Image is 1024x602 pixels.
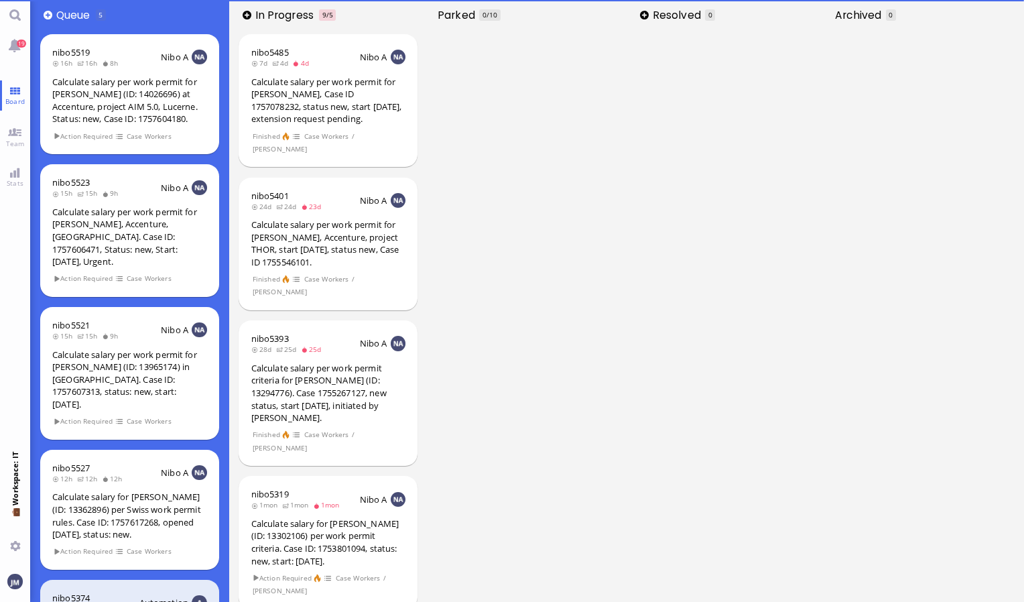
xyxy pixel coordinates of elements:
span: Nibo A [360,493,387,505]
div: Calculate salary for [PERSON_NAME] (ID: 13302106) per work permit criteria. Case ID: 1753801094, ... [251,518,406,567]
span: /5 [326,10,333,19]
span: Queue [56,7,94,23]
span: Action Required [252,573,312,584]
span: Team [3,139,28,148]
span: / [383,573,387,584]
span: Finished [252,429,280,440]
span: 4d [292,58,313,68]
span: 0 [889,10,893,19]
span: Resolved [653,7,706,23]
span: Stats [3,178,27,188]
span: 9 [322,10,326,19]
span: Case Workers [304,274,349,285]
a: nibo5393 [251,333,289,345]
span: 9h [102,188,123,198]
div: Calculate salary per work permit for [PERSON_NAME] (ID: 14026696) at Accenture, project AIM 5.0, ... [52,76,207,125]
a: nibo5527 [52,462,90,474]
span: In progress [255,7,318,23]
a: nibo5401 [251,190,289,202]
span: 4d [272,58,293,68]
span: Nibo A [161,51,188,63]
span: [PERSON_NAME] [252,585,308,597]
div: Calculate salary per work permit for [PERSON_NAME], Accenture, project THOR, start [DATE], status... [251,219,406,268]
div: Calculate salary per work permit criteria for [PERSON_NAME] (ID: 13294776). Case 1755267127, new ... [251,362,406,424]
span: Parked [438,7,479,23]
button: Add [243,11,251,19]
span: 1mon [282,500,313,509]
span: Action Required [53,546,113,557]
span: Case Workers [304,429,349,440]
img: NA [391,336,405,351]
span: 12h [77,474,102,483]
span: [PERSON_NAME] [252,143,308,155]
span: Action Required [53,131,113,142]
span: 24d [251,202,276,211]
img: NA [192,180,206,195]
img: NA [391,193,405,208]
span: 15h [52,331,77,341]
a: nibo5319 [251,488,289,500]
span: /10 [487,10,497,19]
img: NA [192,322,206,337]
span: 5 [99,10,103,19]
button: Add [640,11,649,19]
span: 24d [276,202,301,211]
span: In progress is overloaded [319,9,336,21]
span: 9h [102,331,123,341]
span: Action Required [53,416,113,427]
img: NA [391,50,405,64]
img: NA [192,465,206,480]
span: 23d [301,202,326,211]
span: 15h [77,188,102,198]
span: Finished [252,131,280,142]
span: Case Workers [126,273,172,284]
span: 0 [708,10,712,19]
span: Board [2,97,28,106]
span: 25d [301,345,326,354]
span: Finished [252,274,280,285]
span: 25d [276,345,301,354]
span: 12h [52,474,77,483]
span: Case Workers [126,131,172,142]
span: Nibo A [161,182,188,194]
span: 28d [251,345,276,354]
span: 16h [52,58,77,68]
img: NA [192,50,206,64]
span: 12h [102,474,127,483]
a: nibo5519 [52,46,90,58]
span: [PERSON_NAME] [252,286,308,298]
span: 1mon [251,500,282,509]
span: 15h [52,188,77,198]
a: nibo5485 [251,46,289,58]
span: Nibo A [360,337,387,349]
span: Case Workers [126,546,172,557]
span: Case Workers [335,573,381,584]
a: nibo5523 [52,176,90,188]
button: Add [44,11,52,19]
span: Action Required [53,273,113,284]
span: Nibo A [161,467,188,479]
span: / [351,274,355,285]
span: / [351,429,355,440]
span: 16h [77,58,102,68]
span: Nibo A [360,51,387,63]
a: nibo5521 [52,319,90,331]
span: Nibo A [161,324,188,336]
span: 💼 Workspace: IT [10,505,20,536]
span: 8h [102,58,123,68]
span: Archived [835,7,886,23]
span: 19 [17,40,26,48]
span: 1mon [313,500,344,509]
div: Calculate salary per work permit for [PERSON_NAME] (ID: 13965174) in [GEOGRAPHIC_DATA]. Case ID: ... [52,349,207,411]
div: Calculate salary per work permit for [PERSON_NAME], Accenture, [GEOGRAPHIC_DATA]. Case ID: 175760... [52,206,207,268]
span: Case Workers [304,131,349,142]
img: NA [391,492,405,507]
